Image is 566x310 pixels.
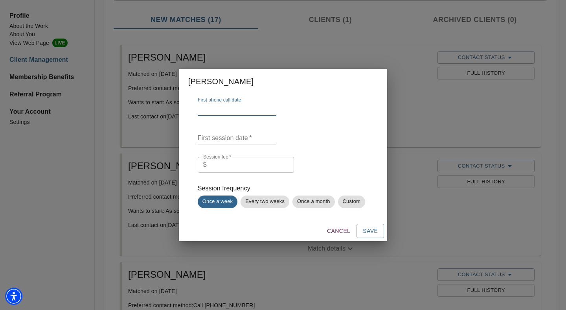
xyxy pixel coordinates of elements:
button: Save [357,224,384,238]
div: Custom [338,196,366,208]
span: Save [363,226,378,236]
div: Accessibility Menu [5,288,22,305]
p: $ [203,160,207,170]
span: Every two weeks [241,198,289,205]
p: Session frequency [198,184,368,193]
label: First phone call date [198,98,241,102]
h2: [PERSON_NAME] [188,75,378,88]
span: Cancel [327,226,350,236]
button: Cancel [324,224,353,238]
div: Once a week [198,196,238,208]
span: Once a month [292,198,334,205]
div: Once a month [292,196,334,208]
span: Custom [338,198,366,205]
span: Once a week [198,198,238,205]
div: Every two weeks [241,196,289,208]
